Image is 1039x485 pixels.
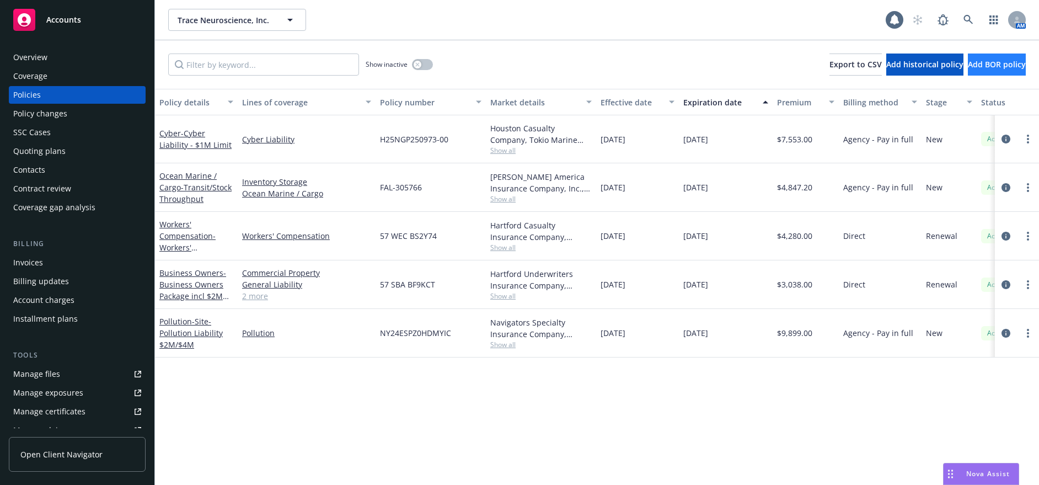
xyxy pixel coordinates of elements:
[9,67,146,85] a: Coverage
[490,122,592,146] div: Houston Casualty Company, Tokio Marine HCC
[777,230,812,242] span: $4,280.00
[926,230,957,242] span: Renewal
[966,469,1010,478] span: Nova Assist
[13,49,47,66] div: Overview
[159,97,221,108] div: Policy details
[490,340,592,349] span: Show all
[159,316,223,350] span: - Site-Pollution Liability $2M/$4M
[601,230,625,242] span: [DATE]
[46,15,81,24] span: Accounts
[380,279,435,290] span: 57 SBA BF9KCT
[242,97,359,108] div: Lines of coverage
[13,422,69,439] div: Manage claims
[9,384,146,402] a: Manage exposures
[380,182,422,193] span: FAL-305766
[242,230,371,242] a: Workers' Compensation
[999,278,1013,291] a: circleInformation
[777,134,812,145] span: $7,553.00
[843,182,913,193] span: Agency - Pay in full
[777,97,822,108] div: Premium
[13,273,69,290] div: Billing updates
[777,182,812,193] span: $4,847.20
[683,279,708,290] span: [DATE]
[9,161,146,179] a: Contacts
[943,463,1019,485] button: Nova Assist
[490,220,592,243] div: Hartford Casualty Insurance Company, Hartford Insurance Group
[999,132,1013,146] a: circleInformation
[986,183,1008,193] span: Active
[9,422,146,439] a: Manage claims
[490,317,592,340] div: Navigators Specialty Insurance Company, Hartford Insurance Group
[159,219,216,264] a: Workers' Compensation
[926,327,942,339] span: New
[829,54,882,76] button: Export to CSV
[986,134,1008,144] span: Active
[957,9,979,31] a: Search
[9,273,146,290] a: Billing updates
[20,449,103,460] span: Open Client Navigator
[9,310,146,328] a: Installment plans
[13,384,83,402] div: Manage exposures
[490,194,592,204] span: Show all
[490,97,580,108] div: Market details
[773,89,839,115] button: Premium
[9,199,146,216] a: Coverage gap analysis
[380,97,469,108] div: Policy number
[490,146,592,155] span: Show all
[886,59,963,70] span: Add historical policy
[596,89,679,115] button: Effective date
[843,327,913,339] span: Agency - Pay in full
[777,327,812,339] span: $9,899.00
[376,89,486,115] button: Policy number
[159,182,232,204] span: - Transit/Stock Throughput
[999,327,1013,340] a: circleInformation
[986,280,1008,290] span: Active
[13,142,66,160] div: Quoting plans
[155,89,238,115] button: Policy details
[490,171,592,194] div: [PERSON_NAME] America Insurance Company, Inc., [PERSON_NAME] Group, [PERSON_NAME] Cargo
[986,231,1008,241] span: Active
[490,268,592,291] div: Hartford Underwriters Insurance Company, Hartford Insurance Group
[13,180,71,198] div: Contract review
[843,279,865,290] span: Direct
[683,327,708,339] span: [DATE]
[932,9,954,31] a: Report a Bug
[9,105,146,122] a: Policy changes
[9,238,146,249] div: Billing
[1021,278,1035,291] a: more
[843,134,913,145] span: Agency - Pay in full
[1021,327,1035,340] a: more
[1021,132,1035,146] a: more
[9,142,146,160] a: Quoting plans
[922,89,977,115] button: Stage
[168,9,306,31] button: Trace Neuroscience, Inc.
[601,327,625,339] span: [DATE]
[829,59,882,70] span: Export to CSV
[242,134,371,145] a: Cyber Liability
[13,254,43,271] div: Invoices
[242,176,371,188] a: Inventory Storage
[9,86,146,104] a: Policies
[13,403,85,420] div: Manage certificates
[380,327,451,339] span: NY24ESPZ0HDMYIC
[242,188,371,199] a: Ocean Marine / Cargo
[683,230,708,242] span: [DATE]
[601,279,625,290] span: [DATE]
[968,54,1026,76] button: Add BOR policy
[159,128,232,150] a: Cyber
[839,89,922,115] button: Billing method
[601,182,625,193] span: [DATE]
[683,134,708,145] span: [DATE]
[9,124,146,141] a: SSC Cases
[679,89,773,115] button: Expiration date
[1021,181,1035,194] a: more
[238,89,376,115] button: Lines of coverage
[13,124,51,141] div: SSC Cases
[968,59,1026,70] span: Add BOR policy
[178,14,273,26] span: Trace Neuroscience, Inc.
[9,291,146,309] a: Account charges
[9,4,146,35] a: Accounts
[1021,230,1035,243] a: more
[380,134,448,145] span: H25NGP250973-00
[490,243,592,252] span: Show all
